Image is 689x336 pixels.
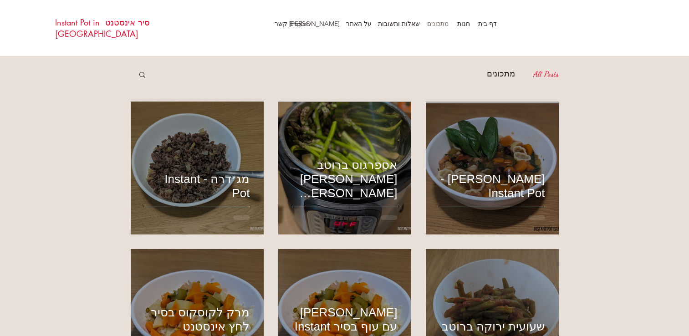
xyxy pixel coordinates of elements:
[270,17,344,31] p: [PERSON_NAME] קשר
[315,17,344,31] a: [PERSON_NAME] קשר
[292,158,398,200] h2: אספרגוס ברוטב [PERSON_NAME] [PERSON_NAME] - Instant Pot
[454,17,475,31] a: חנות
[439,172,545,200] h2: [PERSON_NAME] - Instant Pot
[55,17,150,39] a: סיר אינסטנט Instant Pot in [GEOGRAPHIC_DATA]
[376,17,424,31] a: שאלות ותשובות
[423,17,454,31] p: מתכונים
[144,172,250,200] h2: מג׳דרה - Instant Pot
[533,67,559,81] a: All Posts
[144,172,250,222] a: מג׳דרה - Instant Pot
[373,17,424,31] p: שאלות ותשובות
[344,17,376,31] a: על האתר
[138,71,147,80] div: חיפוש
[285,17,315,31] a: English
[453,17,475,31] p: חנות
[424,17,454,31] a: מתכונים
[475,17,501,31] a: דף בית
[265,17,501,31] nav: אתר
[342,17,376,31] p: על האתר
[474,17,501,31] p: דף בית
[487,67,515,81] a: מתכונים
[292,158,398,222] a: אספרגוס ברוטב [PERSON_NAME] [PERSON_NAME] - Instant Pot
[439,172,545,222] a: [PERSON_NAME] - Instant Pot
[156,56,560,92] nav: בלוג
